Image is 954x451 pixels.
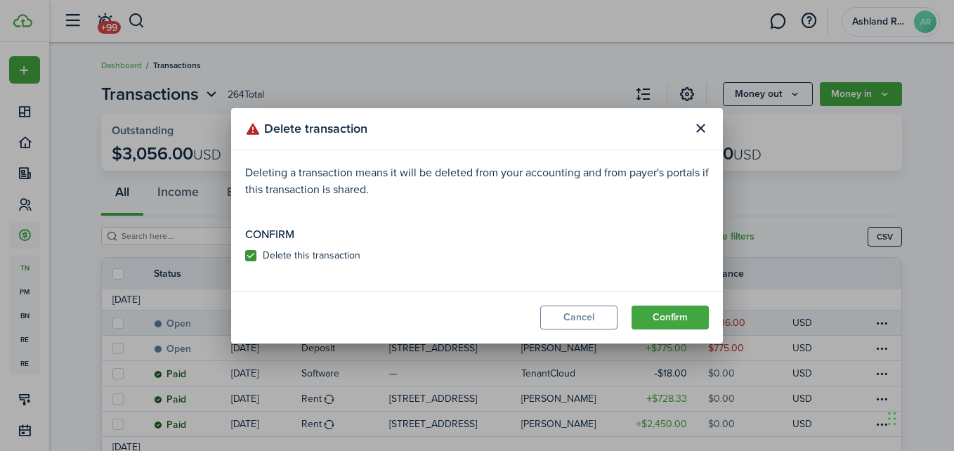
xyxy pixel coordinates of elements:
div: Drag [888,398,896,440]
p: Confirm [245,226,709,243]
modal-title: Delete transaction [245,115,685,143]
iframe: Chat Widget [884,384,954,451]
button: Cancel [540,306,618,329]
p: Deleting a transaction means it will be deleted from your accounting and from payer's portals if ... [245,164,709,198]
button: Confirm [632,306,709,329]
label: Delete this transaction [245,250,360,261]
button: Close modal [688,117,712,140]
